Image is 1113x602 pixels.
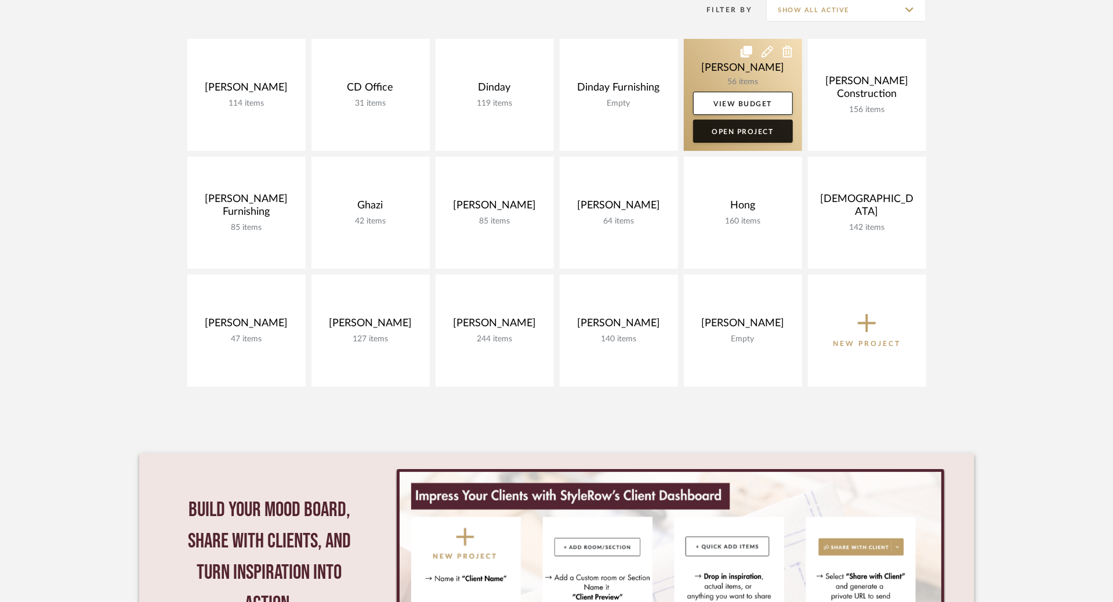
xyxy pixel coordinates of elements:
[197,99,296,109] div: 114 items
[445,217,545,226] div: 85 items
[197,317,296,334] div: [PERSON_NAME]
[693,217,793,226] div: 160 items
[321,81,420,99] div: CD Office
[445,99,545,109] div: 119 items
[693,334,793,344] div: Empty
[833,338,901,349] p: New Project
[817,105,917,115] div: 156 items
[569,199,669,217] div: [PERSON_NAME]
[693,199,793,217] div: Hong
[445,317,545,334] div: [PERSON_NAME]
[445,81,545,99] div: Dinday
[445,199,545,217] div: [PERSON_NAME]
[817,193,917,223] div: [DEMOGRAPHIC_DATA]
[321,317,420,334] div: [PERSON_NAME]
[569,81,669,99] div: Dinday Furnishing
[817,75,917,105] div: [PERSON_NAME] Construction
[321,99,420,109] div: 31 items
[321,199,420,217] div: Ghazi
[808,275,926,387] button: New Project
[817,223,917,233] div: 142 items
[693,92,793,115] a: View Budget
[692,4,753,16] div: Filter By
[197,81,296,99] div: [PERSON_NAME]
[569,217,669,226] div: 64 items
[569,317,669,334] div: [PERSON_NAME]
[197,334,296,344] div: 47 items
[321,217,420,226] div: 42 items
[445,334,545,344] div: 244 items
[569,334,669,344] div: 140 items
[197,193,296,223] div: [PERSON_NAME] Furnishing
[693,317,793,334] div: [PERSON_NAME]
[569,99,669,109] div: Empty
[321,334,420,344] div: 127 items
[197,223,296,233] div: 85 items
[693,120,793,143] a: Open Project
